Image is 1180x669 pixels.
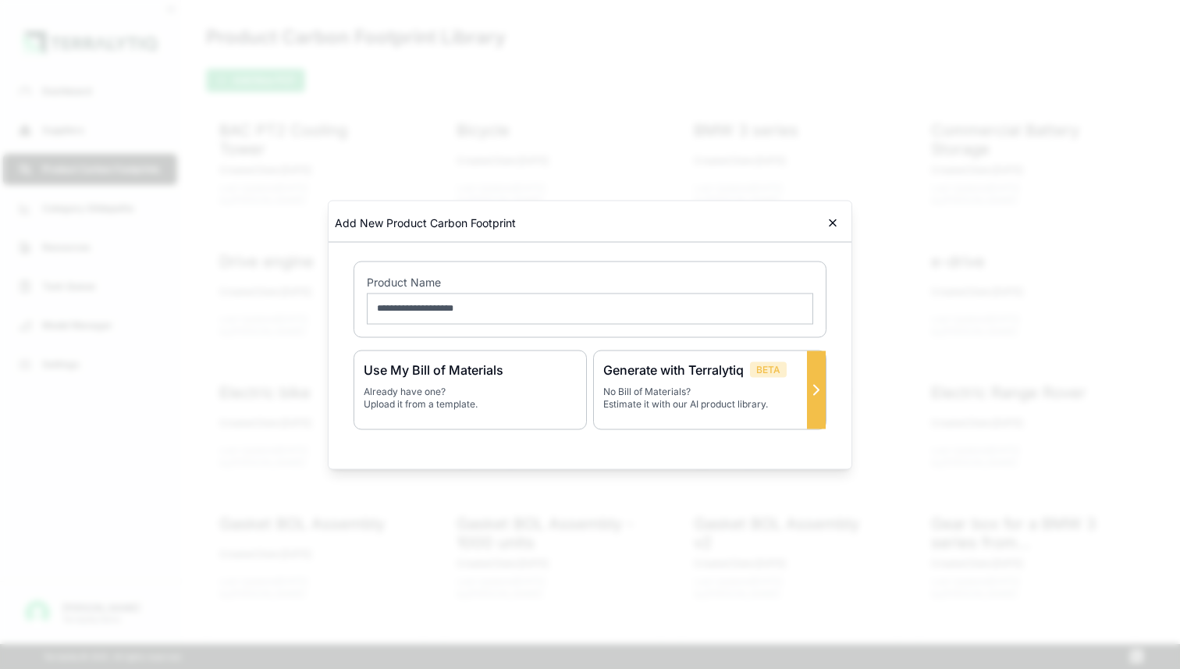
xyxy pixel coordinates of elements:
[335,215,516,230] h2: Add New Product Carbon Footprint
[364,385,577,410] p: Already have one? Upload it from a template.
[750,361,787,377] span: BETA
[603,385,816,410] p: No Bill of Materials? Estimate it with our AI product library.
[603,360,744,379] h3: Generate with Terralytiq
[364,360,577,379] h3: Use My Bill of Materials
[367,274,813,290] label: Product Name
